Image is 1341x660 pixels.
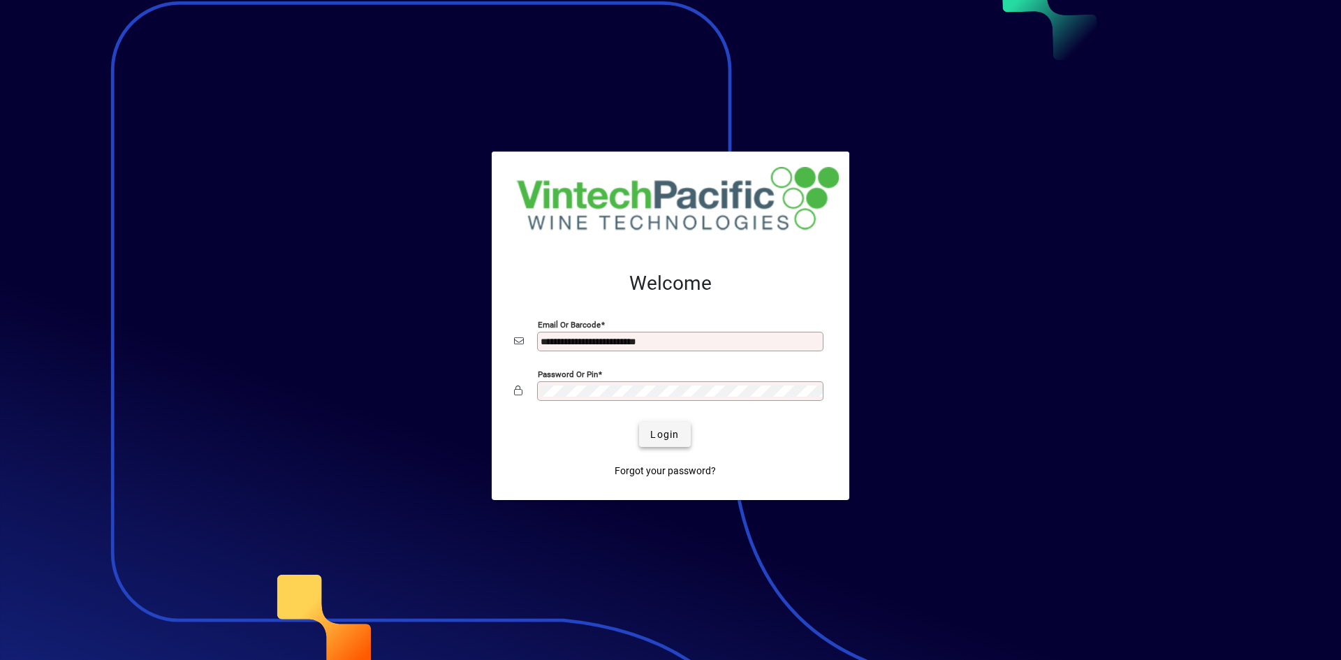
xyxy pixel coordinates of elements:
[615,464,716,478] span: Forgot your password?
[538,320,601,330] mat-label: Email or Barcode
[609,458,721,483] a: Forgot your password?
[650,427,679,442] span: Login
[639,422,690,447] button: Login
[514,272,827,295] h2: Welcome
[538,369,598,379] mat-label: Password or Pin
